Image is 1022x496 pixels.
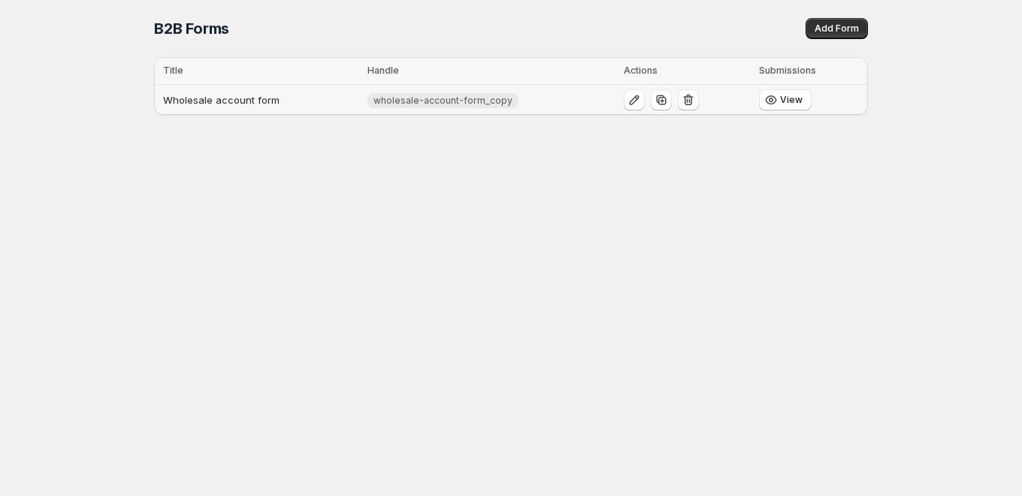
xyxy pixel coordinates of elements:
span: wholesale-account-form_copy [373,95,513,107]
button: View [759,89,812,110]
span: Actions [624,65,658,76]
span: View [780,94,803,106]
td: Wholesale account form [154,85,363,116]
span: B2B Forms [154,20,229,38]
button: Add Form [806,18,868,39]
span: Title [163,65,183,76]
span: Handle [367,65,399,76]
span: Add Form [815,23,859,35]
span: Submissions [759,65,816,76]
